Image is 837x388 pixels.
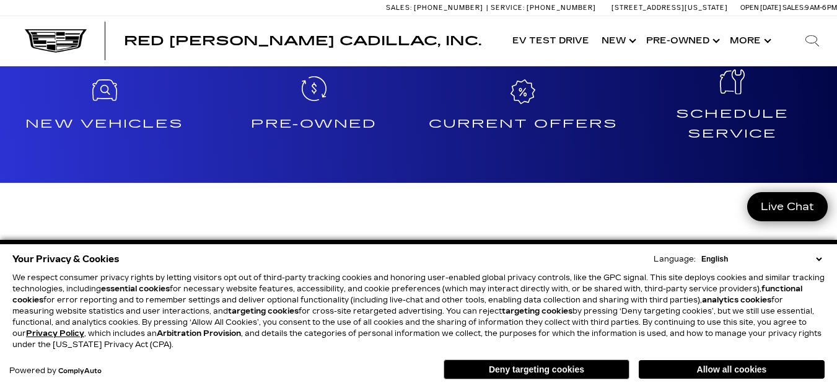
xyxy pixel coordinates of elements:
[805,4,837,12] span: 9 AM-6 PM
[419,50,628,174] a: Current Offers
[640,16,724,66] a: Pre-Owned
[782,4,805,12] span: Sales:
[527,4,596,12] span: [PHONE_NUMBER]
[502,307,572,315] strong: targeting cookies
[755,200,820,214] span: Live Chat
[124,35,481,47] a: Red [PERSON_NAME] Cadillac, Inc.
[228,307,299,315] strong: targeting cookies
[633,104,832,143] h4: Schedule Service
[506,16,595,66] a: EV Test Drive
[214,114,414,134] h4: Pre-Owned
[654,255,696,263] div: Language:
[12,272,825,350] p: We respect consumer privacy rights by letting visitors opt out of third-party tracking cookies an...
[444,359,629,379] button: Deny targeting cookies
[386,4,486,11] a: Sales: [PHONE_NUMBER]
[157,329,241,338] strong: Arbitration Provision
[58,368,102,375] a: ComplyAuto
[12,250,120,268] span: Your Privacy & Cookies
[491,4,525,12] span: Service:
[698,254,825,265] select: Language Select
[5,114,204,134] h4: New Vehicles
[9,367,102,375] div: Powered by
[209,50,419,174] a: Pre-Owned
[26,329,84,338] a: Privacy Policy
[386,4,412,12] span: Sales:
[101,284,170,293] strong: essential cookies
[124,33,481,48] span: Red [PERSON_NAME] Cadillac, Inc.
[486,4,599,11] a: Service: [PHONE_NUMBER]
[639,360,825,379] button: Allow all cookies
[702,296,771,304] strong: analytics cookies
[414,4,483,12] span: [PHONE_NUMBER]
[424,114,623,134] h4: Current Offers
[747,192,828,221] a: Live Chat
[628,40,837,183] a: Schedule Service
[724,16,775,66] button: More
[740,4,781,12] span: Open [DATE]
[611,4,728,12] a: [STREET_ADDRESS][US_STATE]
[25,29,87,53] img: Cadillac Dark Logo with Cadillac White Text
[595,16,640,66] a: New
